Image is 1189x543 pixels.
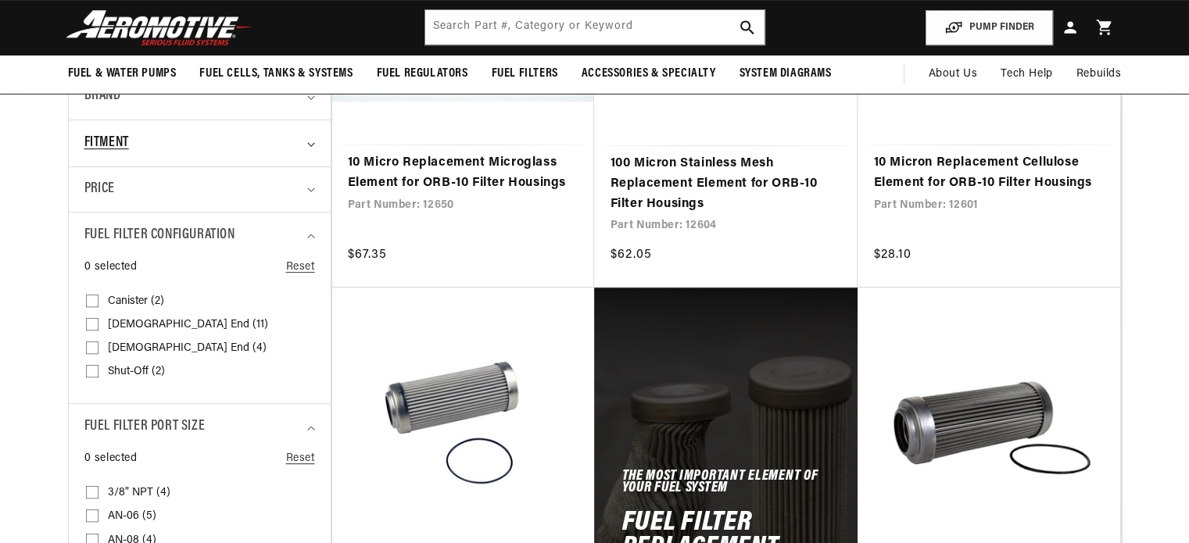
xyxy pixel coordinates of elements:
[621,471,830,496] h5: The Most Important Element of Your Fuel System
[425,10,765,45] input: Search by Part Number, Category or Keyword
[84,213,315,259] summary: Fuel Filter Configuration (0 selected)
[84,179,115,200] span: Price
[582,66,716,82] span: Accessories & Specialty
[570,55,728,92] summary: Accessories & Specialty
[84,167,315,212] summary: Price
[610,154,842,214] a: 100 Micron Stainless Mesh Replacement Element for ORB-10 Filter Housings
[108,341,267,355] span: [DEMOGRAPHIC_DATA] End (4)
[377,66,468,82] span: Fuel Regulators
[480,55,570,92] summary: Fuel Filters
[108,318,268,332] span: [DEMOGRAPHIC_DATA] End (11)
[84,450,138,467] span: 0 selected
[84,85,121,108] span: Brand
[108,295,164,309] span: Canister (2)
[728,55,843,92] summary: System Diagrams
[1001,66,1052,83] span: Tech Help
[108,509,156,523] span: AN-06 (5)
[740,66,832,82] span: System Diagrams
[492,66,558,82] span: Fuel Filters
[68,66,177,82] span: Fuel & Water Pumps
[56,55,188,92] summary: Fuel & Water Pumps
[286,450,315,467] a: Reset
[84,259,138,276] span: 0 selected
[989,55,1064,93] summary: Tech Help
[348,153,579,193] a: 10 Micro Replacement Microglass Element for ORB-10 Filter Housings
[84,73,315,120] summary: Brand (0 selected)
[730,10,765,45] button: search button
[1076,66,1122,83] span: Rebuilds
[84,132,129,155] span: Fitment
[286,259,315,276] a: Reset
[199,66,353,82] span: Fuel Cells, Tanks & Systems
[62,9,257,46] img: Aeromotive
[188,55,364,92] summary: Fuel Cells, Tanks & Systems
[365,55,480,92] summary: Fuel Regulators
[1065,55,1133,93] summary: Rebuilds
[84,224,235,247] span: Fuel Filter Configuration
[873,153,1105,193] a: 10 Micron Replacement Cellulose Element for ORB-10 Filter Housings
[84,416,206,438] span: Fuel Filter Port Size
[84,404,315,450] summary: Fuel Filter Port Size (0 selected)
[108,486,170,500] span: 3/8" NPT (4)
[84,120,315,166] summary: Fitment (0 selected)
[928,68,977,80] span: About Us
[108,365,165,379] span: Shut-Off (2)
[926,10,1053,45] button: PUMP FINDER
[916,55,989,93] a: About Us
